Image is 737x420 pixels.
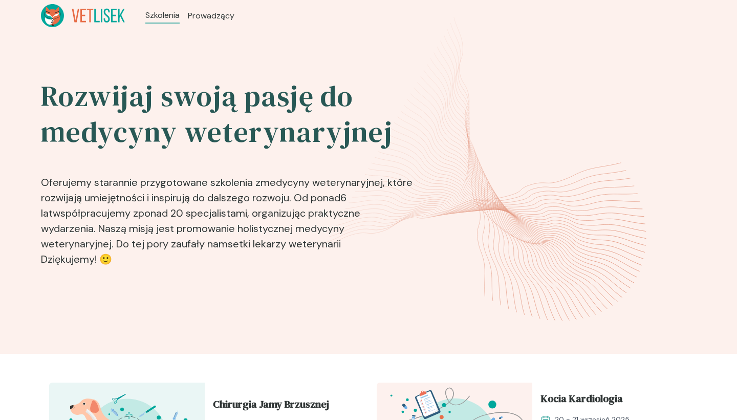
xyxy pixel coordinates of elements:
span: Kocia Kardiologia [540,391,623,410]
p: Oferujemy starannie przygotowane szkolenia z , które rozwijają umiejętności i inspirują do dalsze... [41,158,415,271]
h2: Rozwijaj swoją pasję do medycyny weterynaryjnej [41,78,415,150]
a: Szkolenia [145,9,180,22]
span: Chirurgia Jamy Brzusznej [213,396,329,416]
a: Chirurgia Jamy Brzusznej [213,396,352,416]
b: setki lekarzy weterynarii [228,237,341,250]
b: medycyny weterynaryjnej [261,176,383,189]
b: ponad 20 specjalistami [138,206,247,220]
a: Prowadzący [188,10,234,22]
a: Kocia Kardiologia [540,391,680,410]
